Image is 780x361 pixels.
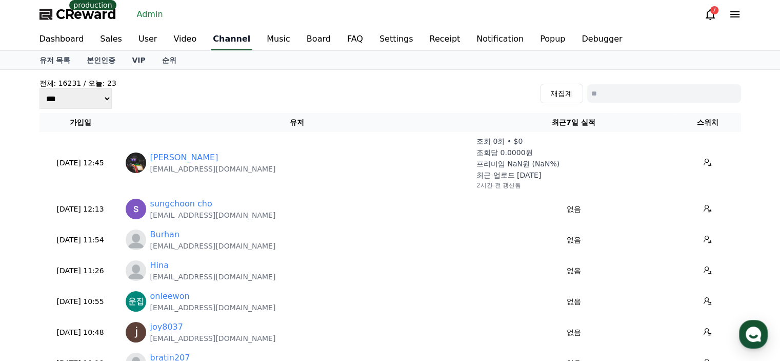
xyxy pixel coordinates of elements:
p: [EMAIL_ADDRESS][DOMAIN_NAME] [150,333,276,344]
a: Music [258,29,298,50]
p: [EMAIL_ADDRESS][DOMAIN_NAME] [150,210,276,220]
a: Admin [133,6,167,23]
p: [DATE] 10:48 [44,327,117,338]
a: 순위 [154,51,185,69]
p: [EMAIL_ADDRESS][DOMAIN_NAME] [150,164,276,174]
a: Burhan [150,229,180,241]
a: Settings [132,276,197,301]
p: 조회당 0.0000원 [476,147,532,158]
a: CReward [39,6,116,23]
a: Board [298,29,339,50]
p: [EMAIL_ADDRESS][DOMAIN_NAME] [150,272,276,282]
p: 없음 [476,327,671,338]
th: 가입일 [39,113,122,132]
div: 7 [710,6,718,14]
span: Messages [85,292,115,300]
th: 최근7일 실적 [472,113,675,132]
a: FAQ [339,29,371,50]
a: 본인인증 [78,51,124,69]
p: 없음 [476,296,671,307]
img: profile_blank.webp [126,260,146,281]
a: 7 [704,8,716,21]
p: [DATE] 11:54 [44,235,117,245]
a: Popup [532,29,573,50]
a: joy8037 [150,321,183,333]
img: https://lh3.googleusercontent.com/a/ACg8ocKttac9vr4KQqMmyc4R3Ym7QxWNL_I499JHiBFgPJ3_IwvQrFUU=s96-c [126,322,146,343]
p: [EMAIL_ADDRESS][DOMAIN_NAME] [150,302,276,313]
img: https://lh3.googleusercontent.com/a/ACg8ocIoJJ-B9jq2ALPrwcXSVDQSATf6GINFTw4USvbigqLs9dkk3Q=s96-c [126,199,146,219]
a: Notification [468,29,532,50]
a: Dashboard [31,29,92,50]
a: VIP [124,51,153,69]
a: sungchoon cho [150,198,212,210]
span: CReward [56,6,116,23]
a: Sales [92,29,130,50]
p: 없음 [476,235,671,245]
p: 없음 [476,204,671,215]
h4: 전체: 16231 / 오늘: 23 [39,78,116,88]
button: 재집계 [540,84,583,103]
img: https://lh3.googleusercontent.com/a/ACg8ocKZxTDQ_z9hbeaD56o8DtUiVs3rIMDJk1Tszpv7ehl8IAW3BA=s96-c [126,291,146,312]
a: Settings [371,29,422,50]
a: Channel [211,29,252,50]
p: [DATE] 12:45 [44,158,117,168]
p: 프리미엄 NaN원 (NaN%) [476,159,559,169]
p: 2시간 전 갱신됨 [476,181,521,189]
span: Settings [152,291,177,299]
a: Hina [150,259,169,272]
p: 없음 [476,265,671,276]
a: Messages [68,276,132,301]
img: https://cdn.creward.net/profile/user/YY08Aug 18, 2025124807_177abaa874540bd8a2aa50340912bcf5af59d... [126,153,146,173]
a: Home [3,276,68,301]
p: [DATE] 12:13 [44,204,117,215]
th: 유저 [122,113,472,132]
p: [DATE] 11:26 [44,265,117,276]
p: [EMAIL_ADDRESS][DOMAIN_NAME] [150,241,276,251]
a: Debugger [573,29,630,50]
a: 유저 목록 [31,51,79,69]
a: onleewon [150,290,190,302]
a: Receipt [421,29,468,50]
a: User [130,29,165,50]
span: Home [26,291,44,299]
img: profile_blank.webp [126,230,146,250]
p: 조회 0회 • $0 [476,136,523,146]
p: 최근 업로드 [DATE] [476,170,541,180]
th: 스위치 [675,113,741,132]
p: [DATE] 10:55 [44,296,117,307]
a: [PERSON_NAME] [150,151,218,164]
a: Video [165,29,205,50]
